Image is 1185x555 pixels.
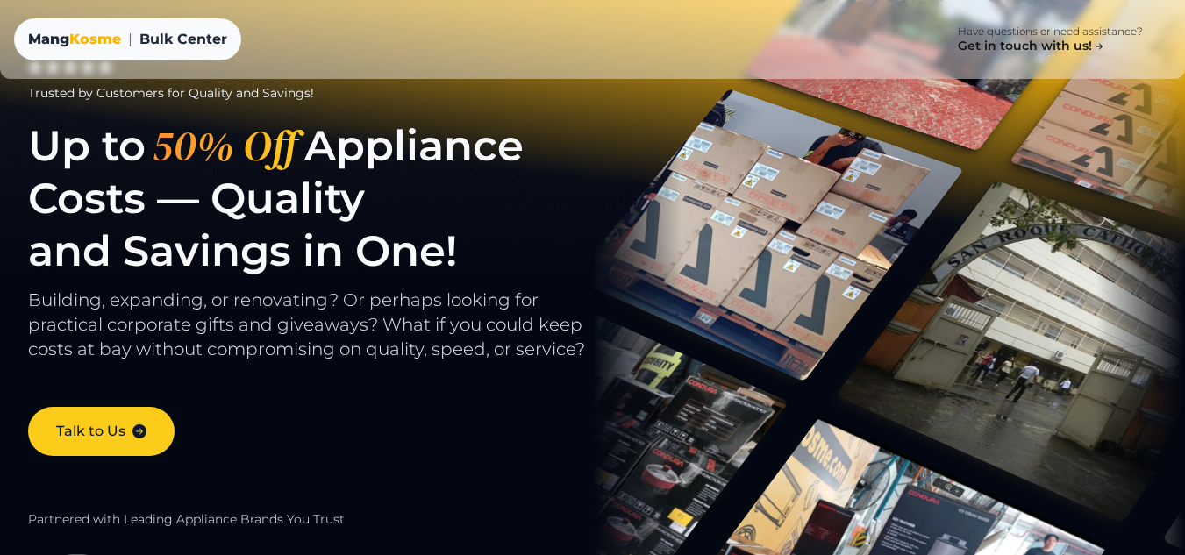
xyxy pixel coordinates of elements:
[128,29,132,50] span: |
[28,29,121,50] a: MangKosme
[958,25,1143,39] p: Have questions or need assistance?
[139,29,227,50] span: Bulk Center
[69,31,121,47] span: Kosme
[28,119,631,277] h1: Up to Appliance Costs — Quality and Savings in One!
[958,39,1106,54] h4: Get in touch with us!
[930,14,1171,65] a: Have questions or need assistance? Get in touch with us!
[146,119,304,172] span: 50% Off
[28,288,631,379] p: Building, expanding, or renovating? Or perhaps looking for practical corporate gifts and giveaway...
[28,407,175,456] a: Talk to Us
[28,84,631,102] div: Trusted by Customers for Quality and Savings!
[28,29,121,50] div: Mang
